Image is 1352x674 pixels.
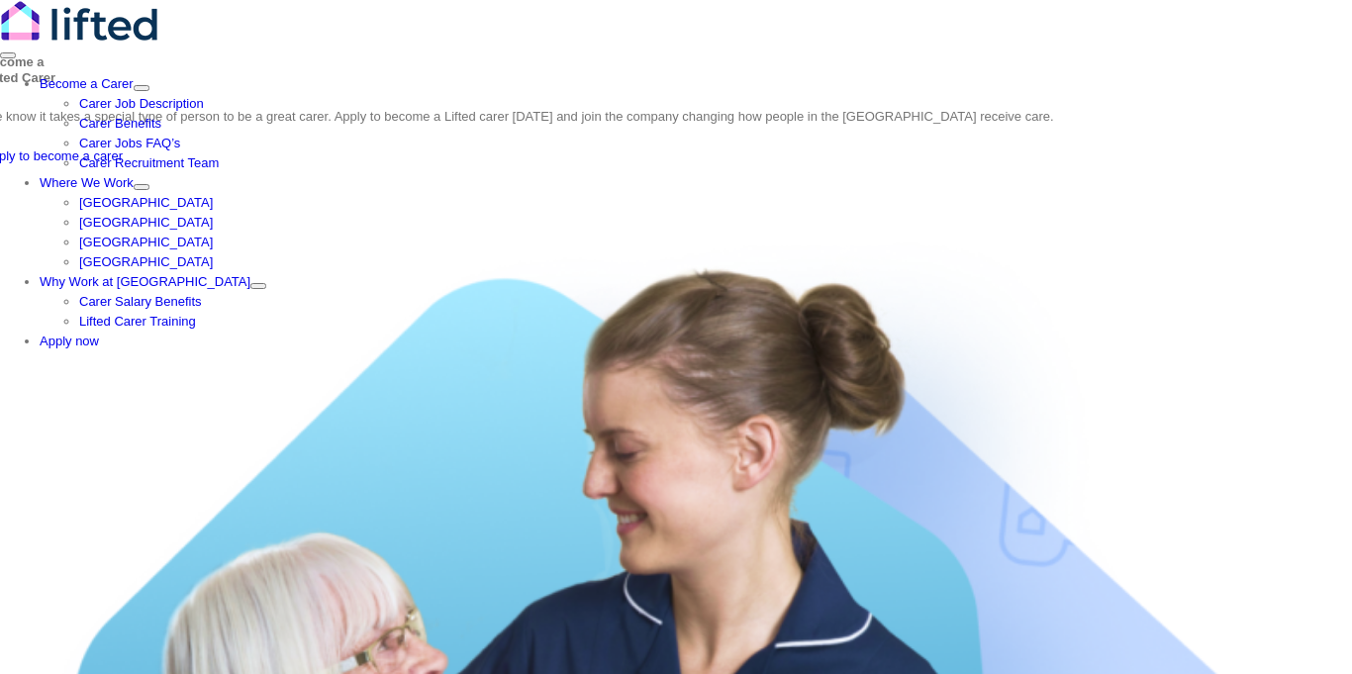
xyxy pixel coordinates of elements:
button: Open submenu of Where We Work [134,184,149,190]
a: Carer Job Description [79,96,204,111]
a: Apply now [40,334,99,348]
button: Open submenu of Why Work at Lifted [250,283,266,289]
a: [GEOGRAPHIC_DATA] [79,215,213,230]
button: Open submenu of Become a Carer [134,85,149,91]
a: Carer Recruitment Team [79,155,219,170]
a: Become a Carer [40,76,134,91]
a: Carer Benefits [79,116,161,131]
a: [GEOGRAPHIC_DATA] [79,235,213,249]
a: [GEOGRAPHIC_DATA] [79,195,213,210]
a: Where We Work [40,175,134,190]
a: Carer Jobs FAQ’s [79,136,180,150]
a: Carer Salary Benefits [79,294,202,309]
a: Lifted Carer Training [79,314,196,329]
a: [GEOGRAPHIC_DATA] [79,254,213,269]
a: Why Work at [GEOGRAPHIC_DATA] [40,274,250,289]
